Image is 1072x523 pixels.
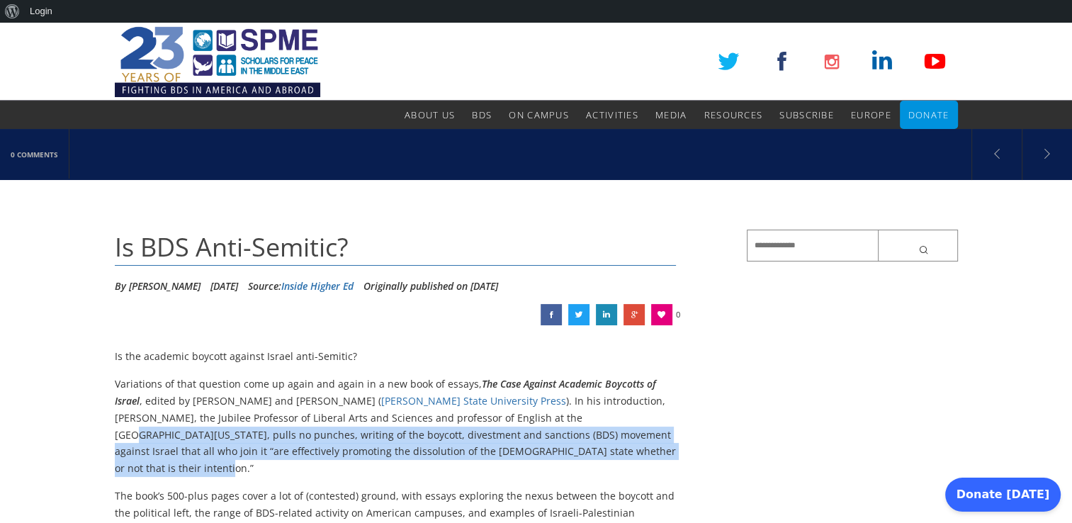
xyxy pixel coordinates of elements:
[363,276,498,297] li: Originally published on [DATE]
[779,108,834,121] span: Subscribe
[115,230,349,264] span: Is BDS Anti-Semitic?
[381,394,566,407] a: [PERSON_NAME] State University Press
[509,101,569,129] a: On Campus
[704,101,762,129] a: Resources
[596,304,617,325] a: Is BDS Anti-Semitic?
[851,108,891,121] span: Europe
[568,304,589,325] a: Is BDS Anti-Semitic?
[851,101,891,129] a: Europe
[472,108,492,121] span: BDS
[624,304,645,325] a: Is BDS Anti-Semitic?
[210,276,238,297] li: [DATE]
[115,23,320,101] img: SPME
[655,101,687,129] a: Media
[908,108,949,121] span: Donate
[655,108,687,121] span: Media
[281,279,354,293] a: Inside Higher Ed
[405,108,455,121] span: About Us
[676,304,680,325] span: 0
[779,101,834,129] a: Subscribe
[704,108,762,121] span: Resources
[405,101,455,129] a: About Us
[115,276,201,297] li: By [PERSON_NAME]
[115,348,677,365] p: Is the academic boycott against Israel anti-Semitic?
[509,108,569,121] span: On Campus
[541,304,562,325] a: Is BDS Anti-Semitic?
[908,101,949,129] a: Donate
[115,377,656,407] em: The Case Against Academic Boycotts of Israel
[115,376,677,477] p: Variations of that question come up again and again in a new book of essays, , edited by [PERSON_...
[586,108,638,121] span: Activities
[472,101,492,129] a: BDS
[586,101,638,129] a: Activities
[248,276,354,297] div: Source:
